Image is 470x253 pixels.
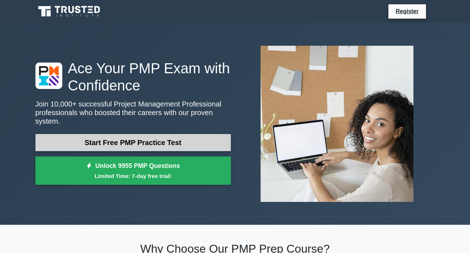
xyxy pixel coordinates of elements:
[391,7,423,16] a: Register
[35,60,231,94] h1: Ace Your PMP Exam with Confidence
[35,100,231,125] p: Join 10,000+ successful Project Management Professional professionals who boosted their careers w...
[35,134,231,151] a: Start Free PMP Practice Test
[44,172,222,180] small: Limited Time: 7-day free trial!
[35,157,231,185] a: Unlock 9955 PMP QuestionsLimited Time: 7-day free trial!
